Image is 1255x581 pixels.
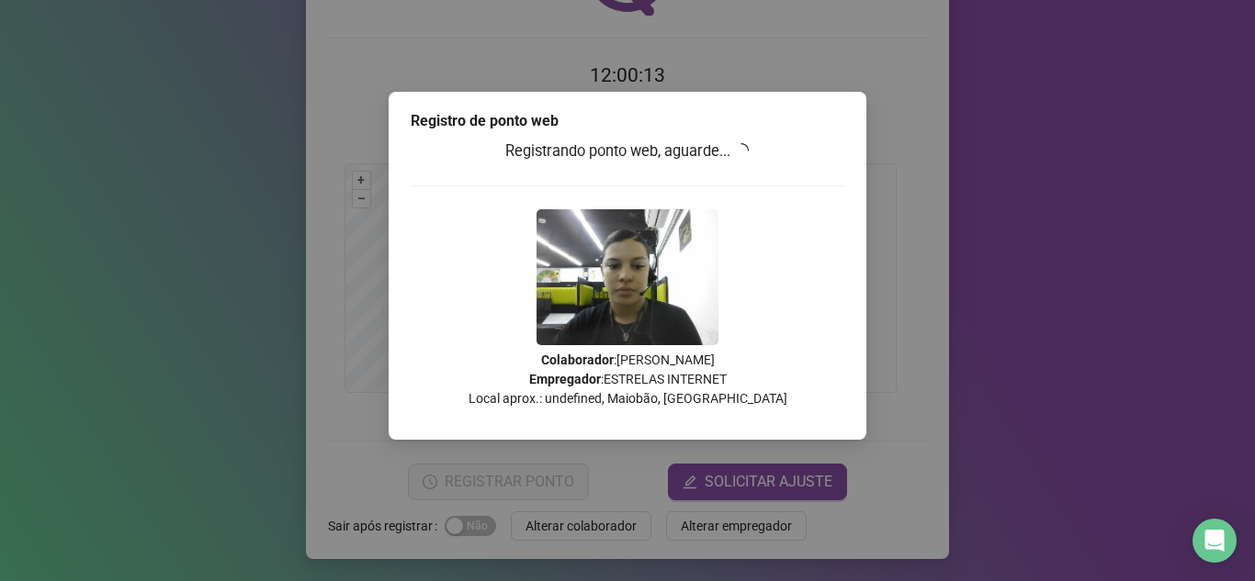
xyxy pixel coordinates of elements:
[733,141,751,159] span: loading
[541,352,614,367] strong: Colaborador
[537,209,718,345] img: Z
[411,110,844,132] div: Registro de ponto web
[411,351,844,408] p: : [PERSON_NAME] : ESTRELAS INTERNET Local aprox.: undefined, Maiobão, [GEOGRAPHIC_DATA]
[529,372,601,386] strong: Empregador
[411,140,844,163] h3: Registrando ponto web, aguarde...
[1193,519,1237,563] div: Open Intercom Messenger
